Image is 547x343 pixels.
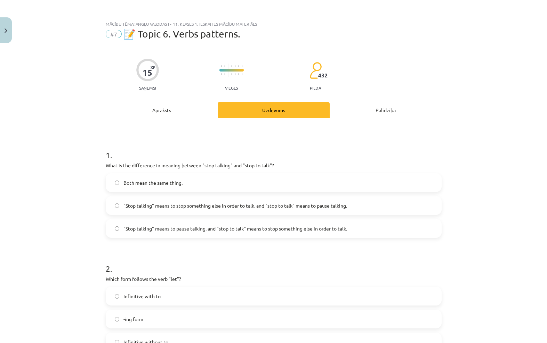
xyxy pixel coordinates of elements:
p: What is the difference in meaning between "stop talking" and "stop to talk"? [106,162,442,169]
span: Infinitive with to [123,293,161,300]
img: icon-short-line-57e1e144782c952c97e751825c79c345078a6d821885a25fce030b3d8c18986b.svg [242,73,242,75]
input: Both mean the same thing. [115,181,119,185]
span: 432 [318,72,328,78]
img: students-c634bb4e5e11cddfef0936a35e636f08e4e9abd3cc4e673bd6f9a4125e45ecb1.svg [309,62,322,79]
div: Uzdevums [218,102,330,118]
img: icon-short-line-57e1e144782c952c97e751825c79c345078a6d821885a25fce030b3d8c18986b.svg [231,65,232,67]
img: icon-close-lesson-0947bae3869378f0d4975bcd49f059093ad1ed9edebbc8119c70593378902aed.svg [5,28,7,33]
img: icon-short-line-57e1e144782c952c97e751825c79c345078a6d821885a25fce030b3d8c18986b.svg [238,73,239,75]
input: Infinitive with to [115,294,119,299]
span: Both mean the same thing. [123,179,183,186]
div: Palīdzība [330,102,442,118]
span: -ing form [123,316,143,323]
img: icon-short-line-57e1e144782c952c97e751825c79c345078a6d821885a25fce030b3d8c18986b.svg [224,65,225,67]
input: "Stop talking" means to stop something else in order to talk, and "stop to talk" means to pause t... [115,203,119,208]
div: Apraksts [106,102,218,118]
img: icon-short-line-57e1e144782c952c97e751825c79c345078a6d821885a25fce030b3d8c18986b.svg [224,73,225,75]
span: "Stop talking" means to pause talking, and "stop to talk" means to stop something else in order t... [123,225,347,232]
div: Mācību tēma: Angļu valodas i - 11. klases 1. ieskaites mācību materiāls [106,22,442,26]
h1: 2 . [106,252,442,273]
span: #7 [106,30,122,38]
img: icon-short-line-57e1e144782c952c97e751825c79c345078a6d821885a25fce030b3d8c18986b.svg [242,65,242,67]
p: pilda [310,85,321,90]
img: icon-short-line-57e1e144782c952c97e751825c79c345078a6d821885a25fce030b3d8c18986b.svg [231,73,232,75]
input: -ing form [115,317,119,321]
div: 15 [143,68,152,77]
h1: 1 . [106,138,442,160]
input: "Stop talking" means to pause talking, and "stop to talk" means to stop something else in order t... [115,226,119,231]
p: Which form follows the verb "let"? [106,275,442,283]
span: XP [151,65,155,69]
img: icon-short-line-57e1e144782c952c97e751825c79c345078a6d821885a25fce030b3d8c18986b.svg [238,65,239,67]
span: "Stop talking" means to stop something else in order to talk, and "stop to talk" means to pause t... [123,202,347,209]
p: Viegls [225,85,238,90]
span: 📝 Topic 6. Verbs patterns. [123,28,240,40]
p: Saņemsi [136,85,159,90]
